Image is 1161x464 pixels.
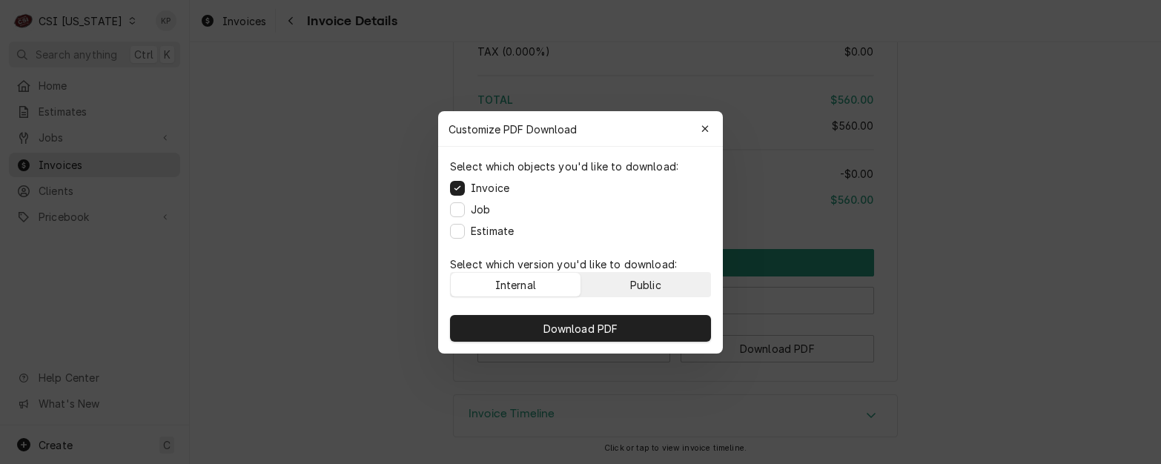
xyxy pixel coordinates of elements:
button: Download PDF [450,315,711,342]
div: Public [630,276,661,292]
label: Estimate [471,223,514,239]
p: Select which version you'd like to download: [450,256,711,272]
span: Download PDF [540,320,621,336]
div: Internal [495,276,536,292]
div: Customize PDF Download [438,111,723,147]
p: Select which objects you'd like to download: [450,159,678,174]
label: Job [471,202,490,217]
label: Invoice [471,180,509,196]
